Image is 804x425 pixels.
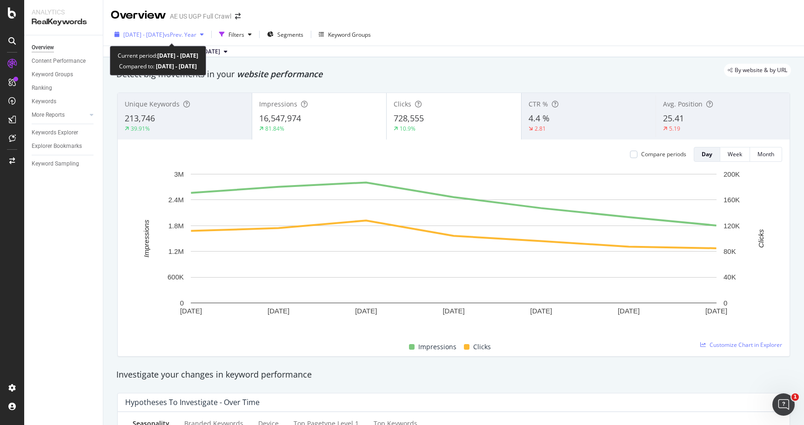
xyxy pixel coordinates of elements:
[32,159,96,169] a: Keyword Sampling
[174,170,184,178] text: 3M
[119,61,197,72] div: Compared to:
[750,147,782,162] button: Month
[265,125,284,133] div: 81.84%
[125,169,782,331] svg: A chart.
[32,43,54,53] div: Overview
[259,113,301,124] span: 16,547,974
[735,67,787,73] span: By website & by URL
[235,13,241,20] div: arrow-right-arrow-left
[32,97,56,106] div: Keywords
[724,196,740,204] text: 160K
[32,141,96,151] a: Explorer Bookmarks
[32,70,73,80] div: Keyword Groups
[32,97,96,106] a: Keywords
[724,222,740,230] text: 120K
[125,113,155,124] span: 213,746
[473,341,491,352] span: Clicks
[394,113,424,124] span: 728,555
[669,125,680,133] div: 5.19
[263,27,307,42] button: Segments
[228,31,244,39] div: Filters
[529,100,548,108] span: CTR %
[418,341,456,352] span: Impressions
[118,50,198,61] div: Current period:
[328,31,371,39] div: Keyword Groups
[168,222,184,230] text: 1.8M
[215,27,255,42] button: Filters
[700,341,782,349] a: Customize Chart in Explorer
[355,307,377,315] text: [DATE]
[32,83,52,93] div: Ranking
[720,147,750,162] button: Week
[32,159,79,169] div: Keyword Sampling
[315,27,375,42] button: Keyword Groups
[728,150,742,158] div: Week
[125,100,180,108] span: Unique Keywords
[791,393,799,401] span: 1
[394,100,411,108] span: Clicks
[641,150,686,158] div: Compare periods
[724,170,740,178] text: 200K
[530,307,552,315] text: [DATE]
[167,273,184,281] text: 600K
[32,43,96,53] a: Overview
[142,219,150,257] text: Impressions
[32,128,96,138] a: Keywords Explorer
[32,141,82,151] div: Explorer Bookmarks
[125,398,260,407] div: Hypotheses to Investigate - Over Time
[164,31,196,39] span: vs Prev. Year
[32,17,95,27] div: RealKeywords
[157,52,198,60] b: [DATE] - [DATE]
[131,125,150,133] div: 39.91%
[694,147,720,162] button: Day
[618,307,640,315] text: [DATE]
[32,110,65,120] div: More Reports
[277,31,303,39] span: Segments
[757,150,774,158] div: Month
[168,247,184,255] text: 1.2M
[202,47,220,56] span: 2025 Sep. 5th
[259,100,297,108] span: Impressions
[268,307,289,315] text: [DATE]
[180,299,184,307] text: 0
[535,125,546,133] div: 2.81
[154,62,197,70] b: [DATE] - [DATE]
[32,70,96,80] a: Keyword Groups
[111,27,208,42] button: [DATE] - [DATE]vsPrev. Year
[724,64,791,77] div: legacy label
[170,12,231,21] div: AE US UGP Full Crawl
[724,273,736,281] text: 40K
[32,83,96,93] a: Ranking
[32,110,87,120] a: More Reports
[180,307,202,315] text: [DATE]
[442,307,464,315] text: [DATE]
[529,113,549,124] span: 4.4 %
[168,196,184,204] text: 2.4M
[116,369,791,381] div: Investigate your changes in keyword performance
[32,56,96,66] a: Content Performance
[663,113,684,124] span: 25.41
[32,56,86,66] div: Content Performance
[724,299,727,307] text: 0
[702,150,712,158] div: Day
[710,341,782,349] span: Customize Chart in Explorer
[400,125,415,133] div: 10.9%
[123,31,164,39] span: [DATE] - [DATE]
[32,7,95,17] div: Analytics
[198,46,231,57] button: [DATE]
[111,7,166,23] div: Overview
[32,128,78,138] div: Keywords Explorer
[705,307,727,315] text: [DATE]
[772,393,795,416] iframe: Intercom live chat
[724,247,736,255] text: 80K
[757,229,765,247] text: Clicks
[663,100,703,108] span: Avg. Position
